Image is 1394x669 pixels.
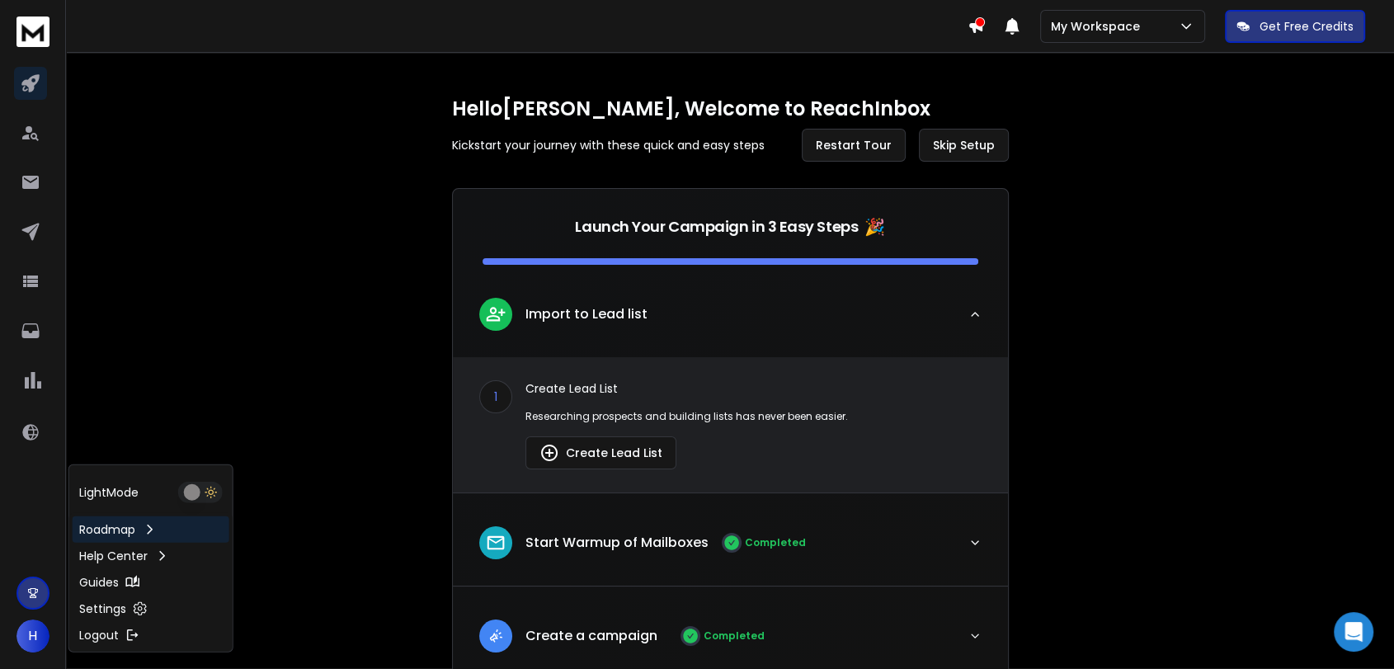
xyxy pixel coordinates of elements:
div: Open Intercom Messenger [1334,612,1373,652]
button: H [16,620,49,653]
div: leadImport to Lead list [453,357,1008,492]
a: Help Center [73,543,229,569]
p: Logout [79,627,119,643]
p: Import to Lead list [525,304,648,324]
span: 🎉 [864,215,885,238]
p: Launch Your Campaign in 3 Easy Steps [575,215,858,238]
p: Settings [79,601,126,617]
span: Skip Setup [933,137,995,153]
h1: Hello [PERSON_NAME] , Welcome to ReachInbox [452,96,1009,122]
p: Create Lead List [525,380,982,397]
p: Researching prospects and building lists has never been easier. [525,410,982,423]
a: Settings [73,596,229,622]
p: Help Center [79,548,148,564]
p: Create a campaign [525,626,657,646]
p: Completed [745,536,806,549]
button: leadImport to Lead list [453,285,1008,357]
p: Light Mode [79,484,139,501]
img: lead [485,532,506,554]
p: My Workspace [1051,18,1147,35]
div: 1 [479,380,512,413]
button: leadStart Warmup of MailboxesCompleted [453,513,1008,586]
button: Restart Tour [802,129,906,162]
p: Roadmap [79,521,135,538]
img: lead [539,443,559,463]
img: lead [485,304,506,324]
a: Roadmap [73,516,229,543]
p: Start Warmup of Mailboxes [525,533,709,553]
a: Guides [73,569,229,596]
button: Skip Setup [919,129,1009,162]
p: Kickstart your journey with these quick and easy steps [452,137,765,153]
img: logo [16,16,49,47]
img: lead [485,625,506,646]
p: Completed [704,629,765,643]
p: Guides [79,574,119,591]
p: Get Free Credits [1260,18,1354,35]
button: Get Free Credits [1225,10,1365,43]
button: Create Lead List [525,436,676,469]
